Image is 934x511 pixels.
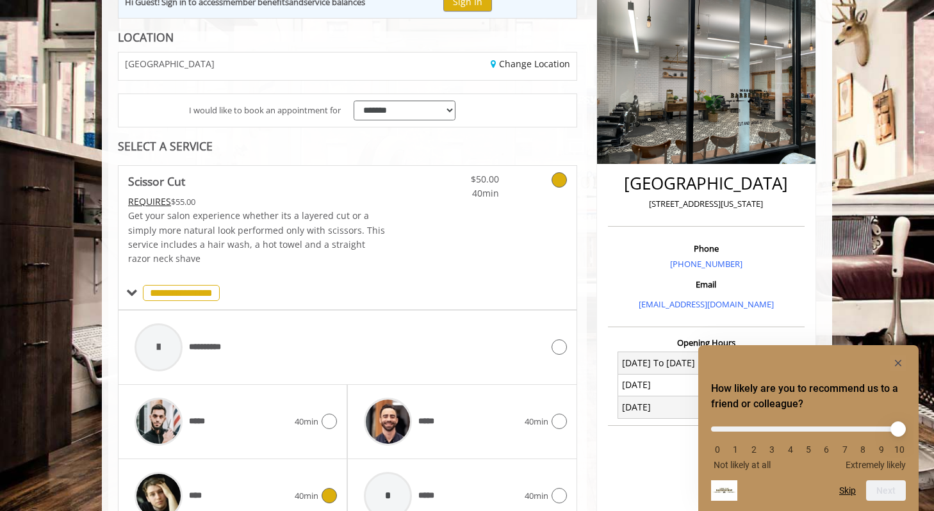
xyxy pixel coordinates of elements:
[846,460,906,470] span: Extremely likely
[711,417,906,470] div: How likely are you to recommend us to a friend or colleague? Select an option from 0 to 10, with ...
[611,197,801,211] p: [STREET_ADDRESS][US_STATE]
[618,396,707,418] td: [DATE]
[491,58,570,70] a: Change Location
[295,415,318,428] span: 40min
[839,485,856,496] button: Skip
[639,298,774,310] a: [EMAIL_ADDRESS][DOMAIN_NAME]
[748,444,760,455] li: 2
[839,444,851,455] li: 7
[118,140,577,152] div: SELECT A SERVICE
[711,444,724,455] li: 0
[128,209,386,266] p: Get your salon experience whether its a layered cut or a simply more natural look performed only ...
[890,355,906,371] button: Hide survey
[295,489,318,503] span: 40min
[128,195,386,209] div: $55.00
[766,444,778,455] li: 3
[784,444,797,455] li: 4
[611,244,801,253] h3: Phone
[618,352,707,374] td: [DATE] To [DATE]
[802,444,815,455] li: 5
[711,381,906,412] h2: How likely are you to recommend us to a friend or colleague? Select an option from 0 to 10, with ...
[608,338,805,347] h3: Opening Hours
[118,29,174,45] b: LOCATION
[875,444,888,455] li: 9
[128,172,185,190] b: Scissor Cut
[525,489,548,503] span: 40min
[711,355,906,501] div: How likely are you to recommend us to a friend or colleague? Select an option from 0 to 10, with ...
[125,59,215,69] span: [GEOGRAPHIC_DATA]
[893,444,906,455] li: 10
[714,460,771,470] span: Not likely at all
[856,444,869,455] li: 8
[729,444,742,455] li: 1
[618,374,707,396] td: [DATE]
[670,258,742,270] a: [PHONE_NUMBER]
[423,186,499,200] span: 40min
[525,415,548,428] span: 40min
[128,195,171,207] span: This service needs some Advance to be paid before we block your appointment
[820,444,833,455] li: 6
[611,174,801,193] h2: [GEOGRAPHIC_DATA]
[866,480,906,501] button: Next question
[189,104,341,117] span: I would like to book an appointment for
[423,172,499,186] span: $50.00
[611,280,801,289] h3: Email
